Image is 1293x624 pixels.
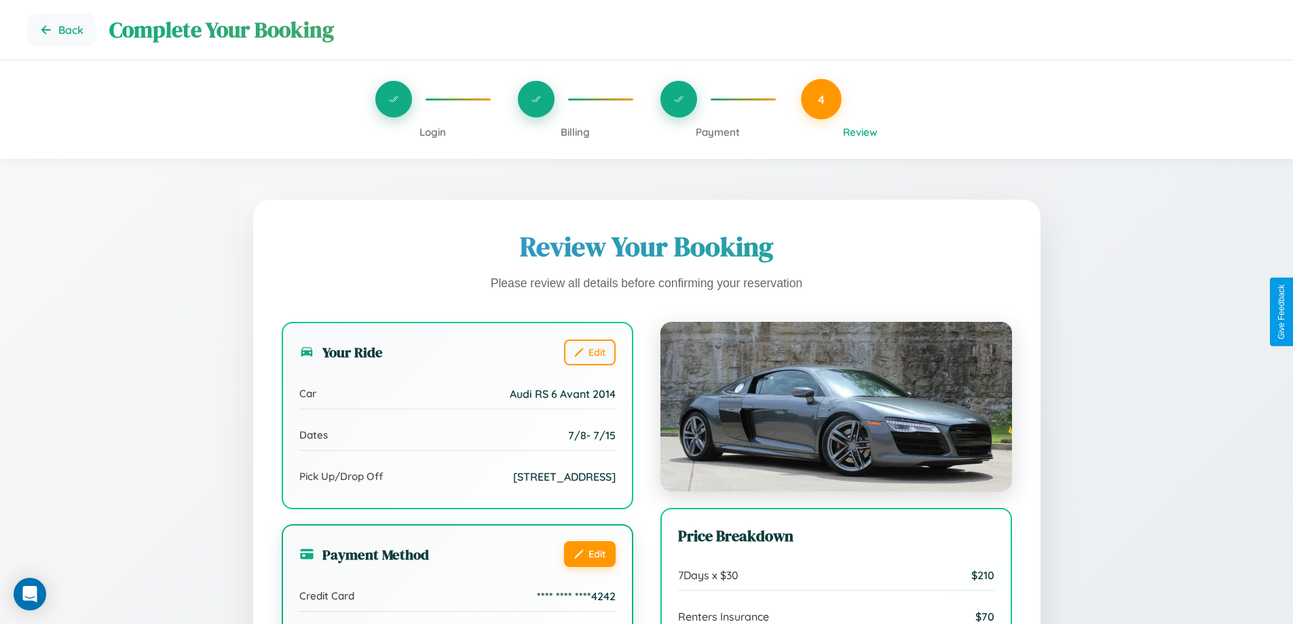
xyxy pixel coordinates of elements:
[14,578,46,610] div: Open Intercom Messenger
[1277,285,1286,339] div: Give Feedback
[564,541,616,567] button: Edit
[975,610,994,623] span: $ 70
[27,14,96,46] button: Go back
[510,387,616,401] span: Audi RS 6 Avant 2014
[660,322,1012,492] img: Audi RS 6 Avant
[568,428,616,442] span: 7 / 8 - 7 / 15
[282,228,1012,265] h1: Review Your Booking
[678,610,769,623] span: Renters Insurance
[513,470,616,483] span: [STREET_ADDRESS]
[561,126,590,139] span: Billing
[299,342,383,362] h3: Your Ride
[299,428,328,441] span: Dates
[109,15,1266,45] h1: Complete Your Booking
[299,589,354,602] span: Credit Card
[678,526,994,547] h3: Price Breakdown
[843,126,878,139] span: Review
[299,470,383,483] span: Pick Up/Drop Off
[818,92,825,107] span: 4
[299,387,316,400] span: Car
[564,339,616,365] button: Edit
[696,126,740,139] span: Payment
[678,568,738,582] span: 7 Days x $ 30
[971,568,994,582] span: $ 210
[299,545,429,564] h3: Payment Method
[282,273,1012,295] p: Please review all details before confirming your reservation
[419,126,446,139] span: Login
